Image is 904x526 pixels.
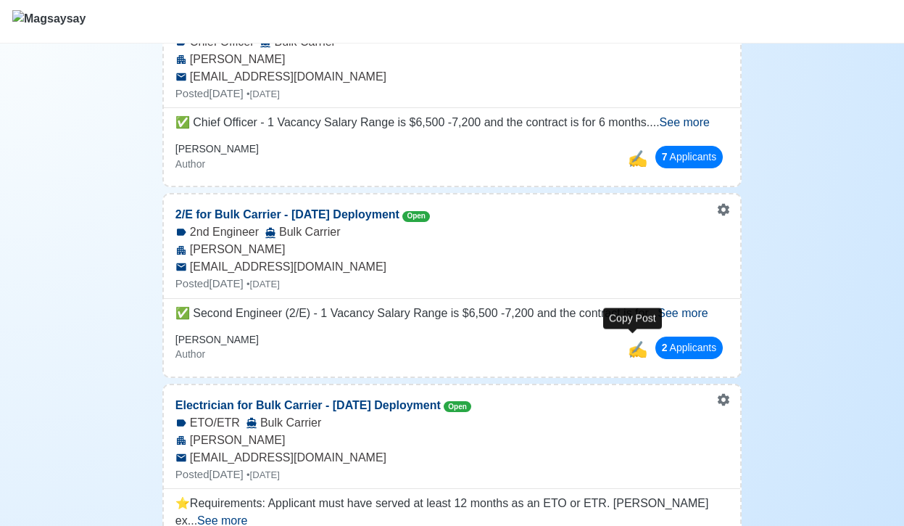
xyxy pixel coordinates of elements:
span: ✅ Second Engineer (2/E) - 1 Vacancy Salary Range is $6,500 -7,200 and the contract is for [175,307,648,319]
span: copy [628,149,647,168]
span: ✅ Chief Officer - 1 Vacancy Salary Range is $6,500 -7,200 and the contract is for 6 months. [175,116,650,128]
span: See more [660,116,710,128]
span: ... [650,116,710,128]
small: • [DATE] [246,89,280,99]
div: [EMAIL_ADDRESS][DOMAIN_NAME] [164,449,740,467]
div: Posted [DATE] [164,86,740,102]
div: Posted [DATE] [164,467,740,483]
div: [PERSON_NAME] [164,432,740,449]
button: 7 Applicants [655,146,723,168]
span: See more [658,307,708,319]
small: Author [175,348,205,360]
span: 7 [662,151,668,163]
p: Electrician for Bulk Carrier - [DATE] Deployment [164,385,483,414]
div: Bulk Carrier [246,414,321,432]
div: Posted [DATE] [164,276,740,292]
div: Bulk Carrier [265,223,340,241]
div: [PERSON_NAME] [164,51,740,68]
button: Magsaysay [12,1,86,43]
span: copy [628,340,647,358]
span: 2 [662,342,668,353]
span: 2nd Engineer [190,223,259,241]
p: 2/E for Bulk Carrier - [DATE] Deployment [164,194,441,223]
button: copy [624,143,650,174]
small: • [DATE] [246,279,280,289]
button: 2 Applicants [655,337,723,359]
small: Author [175,158,205,170]
div: Copy Post [603,308,662,329]
div: [PERSON_NAME] [164,241,740,258]
img: Magsaysay [12,10,86,36]
span: ETO/ETR [190,414,240,432]
h6: [PERSON_NAME] [175,143,259,155]
span: Open [402,211,430,222]
small: • [DATE] [246,469,280,480]
span: ... [648,307,708,319]
button: copy [624,334,650,365]
div: [EMAIL_ADDRESS][DOMAIN_NAME] [164,258,740,276]
span: Open [444,401,471,412]
h6: [PERSON_NAME] [175,334,259,346]
div: [EMAIL_ADDRESS][DOMAIN_NAME] [164,68,740,86]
